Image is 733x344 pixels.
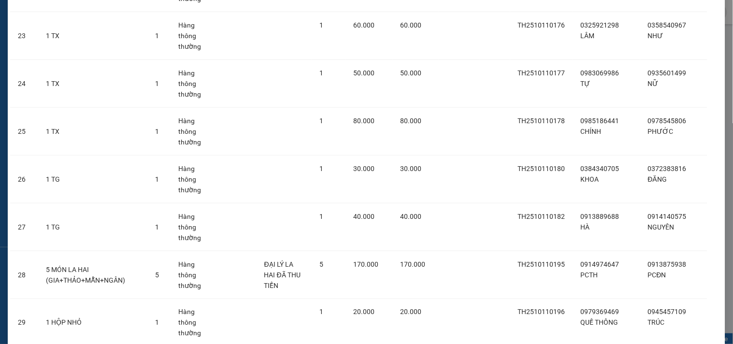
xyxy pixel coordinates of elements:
span: 0358540967 [648,21,687,29]
span: 1 [155,223,159,231]
span: TH2510110180 [518,165,565,172]
span: 5 [155,271,159,279]
td: 23 [10,12,38,60]
td: 1 TX [38,12,147,60]
span: 1 [155,128,159,135]
td: 1 TX [38,60,147,108]
span: 1 [155,80,159,87]
span: 0913889688 [581,213,619,220]
span: TH2510110176 [518,21,565,29]
td: Hàng thông thường [171,156,221,203]
td: 5 MÓN LA HAI (GIA+THẢO+MẪN+NGÂN) [38,251,147,299]
span: 30.000 [400,165,421,172]
span: KHOA [581,175,599,183]
span: 0914974647 [581,260,619,268]
span: 0913875938 [648,260,687,268]
span: 40.000 [354,213,375,220]
span: 60.000 [400,21,421,29]
span: 60.000 [354,21,375,29]
span: 170.000 [400,260,425,268]
span: TRÚC [648,319,665,327]
span: 40.000 [400,213,421,220]
span: 1 [319,308,323,316]
td: Hàng thông thường [171,251,221,299]
span: PCTH [581,271,598,279]
span: 0384340705 [581,165,619,172]
span: PCĐN [648,271,666,279]
span: PHƯỚC [648,128,674,135]
span: 0914140575 [648,213,687,220]
td: 26 [10,156,38,203]
span: 1 [319,21,323,29]
span: CHÍNH [581,128,602,135]
span: 0985186441 [581,117,619,125]
span: 0978545806 [648,117,687,125]
span: 1 [155,32,159,40]
span: 0325921298 [581,21,619,29]
span: HÀ [581,223,590,231]
span: TỰ [581,80,590,87]
span: 50.000 [354,69,375,77]
td: 28 [10,251,38,299]
td: 1 TX [38,108,147,156]
span: TH2510110178 [518,117,565,125]
td: Hàng thông thường [171,12,221,60]
span: NHƯ [648,32,663,40]
span: 80.000 [400,117,421,125]
td: 1 TG [38,203,147,251]
span: 30.000 [354,165,375,172]
span: 50.000 [400,69,421,77]
span: 1 [319,165,323,172]
span: LÂM [581,32,595,40]
span: TH2510110182 [518,213,565,220]
span: 1 [155,175,159,183]
span: 0979369469 [581,308,619,316]
span: ĐẠI LÝ LA HAI ĐÃ THU TIỀN [264,260,301,289]
td: Hàng thông thường [171,203,221,251]
span: 20.000 [354,308,375,316]
span: 170.000 [354,260,379,268]
span: 20.000 [400,308,421,316]
span: NGUYÊN [648,223,675,231]
span: 0983069986 [581,69,619,77]
span: 1 [155,319,159,327]
span: TH2510110196 [518,308,565,316]
span: TH2510110195 [518,260,565,268]
td: Hàng thông thường [171,108,221,156]
td: 1 TG [38,156,147,203]
span: 1 [319,69,323,77]
td: Hàng thông thường [171,60,221,108]
span: NỮ [648,80,659,87]
span: ĐĂNG [648,175,667,183]
span: 0945457109 [648,308,687,316]
span: 1 [319,117,323,125]
td: 25 [10,108,38,156]
td: 27 [10,203,38,251]
span: 80.000 [354,117,375,125]
span: 1 [319,213,323,220]
span: 0372383816 [648,165,687,172]
span: QUẾ THÔNG [581,319,618,327]
span: TH2510110177 [518,69,565,77]
td: 24 [10,60,38,108]
span: 0935601499 [648,69,687,77]
span: 5 [319,260,323,268]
